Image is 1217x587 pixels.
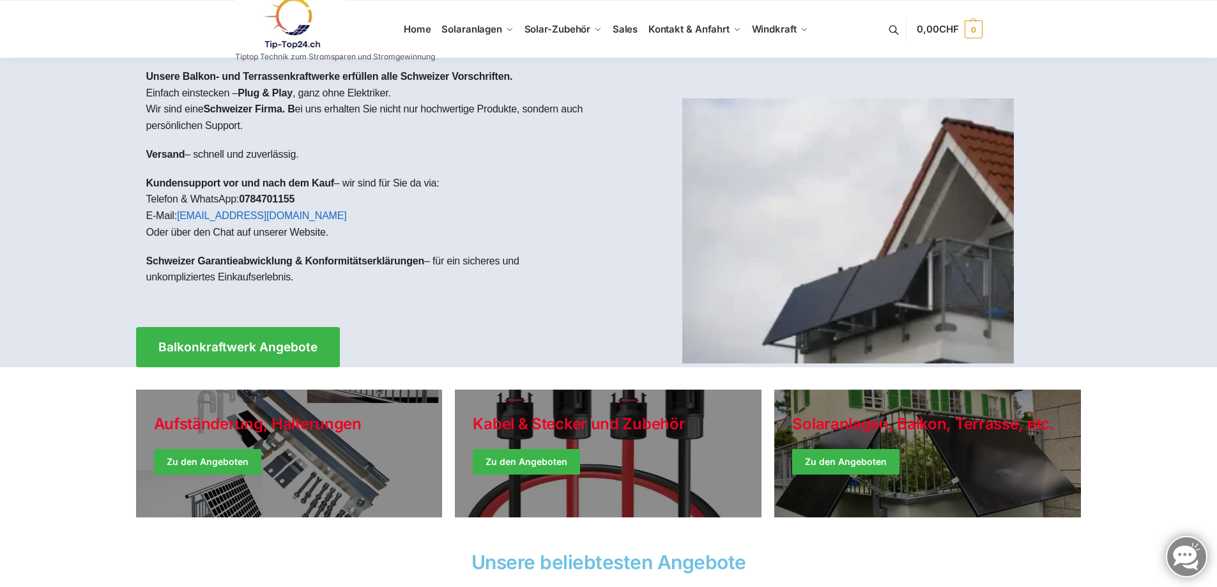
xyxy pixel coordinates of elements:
img: Home 1 [682,98,1014,363]
a: Holiday Style [136,390,443,517]
span: Sales [613,23,638,35]
p: – schnell und zuverlässig. [146,146,599,163]
span: Windkraft [752,23,797,35]
p: – wir sind für Sie da via: Telefon & WhatsApp: E-Mail: Oder über den Chat auf unserer Website. [146,175,599,240]
p: Wir sind eine ei uns erhalten Sie nicht nur hochwertige Produkte, sondern auch persönlichen Support. [146,101,599,133]
strong: Kundensupport vor und nach dem Kauf [146,178,334,188]
span: CHF [939,23,959,35]
strong: Versand [146,149,185,160]
span: Solar-Zubehör [524,23,591,35]
strong: Unsere Balkon- und Terrassenkraftwerke erfüllen alle Schweizer Vorschriften. [146,71,513,82]
span: Solaranlagen [441,23,502,35]
a: Winter Jackets [774,390,1081,517]
a: [EMAIL_ADDRESS][DOMAIN_NAME] [177,210,347,221]
a: Sales [607,1,643,58]
a: Windkraft [746,1,813,58]
p: – für ein sicheres und unkompliziertes Einkaufserlebnis. [146,253,599,286]
span: 0 [965,20,983,38]
strong: Plug & Play [238,88,293,98]
span: Kontakt & Anfahrt [648,23,730,35]
p: Tiptop Technik zum Stromsparen und Stromgewinnung [235,53,435,61]
a: Kontakt & Anfahrt [643,1,746,58]
strong: Schweizer Firma. B [203,103,295,114]
a: Balkonkraftwerk Angebote [136,327,340,367]
div: Einfach einstecken – , ganz ohne Elektriker. [136,58,609,308]
strong: 0784701155 [239,194,295,204]
a: 0,00CHF 0 [917,10,982,49]
a: Holiday Style [455,390,762,517]
strong: Schweizer Garantieabwicklung & Konformitätserklärungen [146,255,425,266]
h2: Unsere beliebtesten Angebote [136,553,1082,572]
a: Solar-Zubehör [519,1,607,58]
span: 0,00 [917,23,958,35]
a: Solaranlagen [436,1,519,58]
span: Balkonkraftwerk Angebote [158,341,318,353]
